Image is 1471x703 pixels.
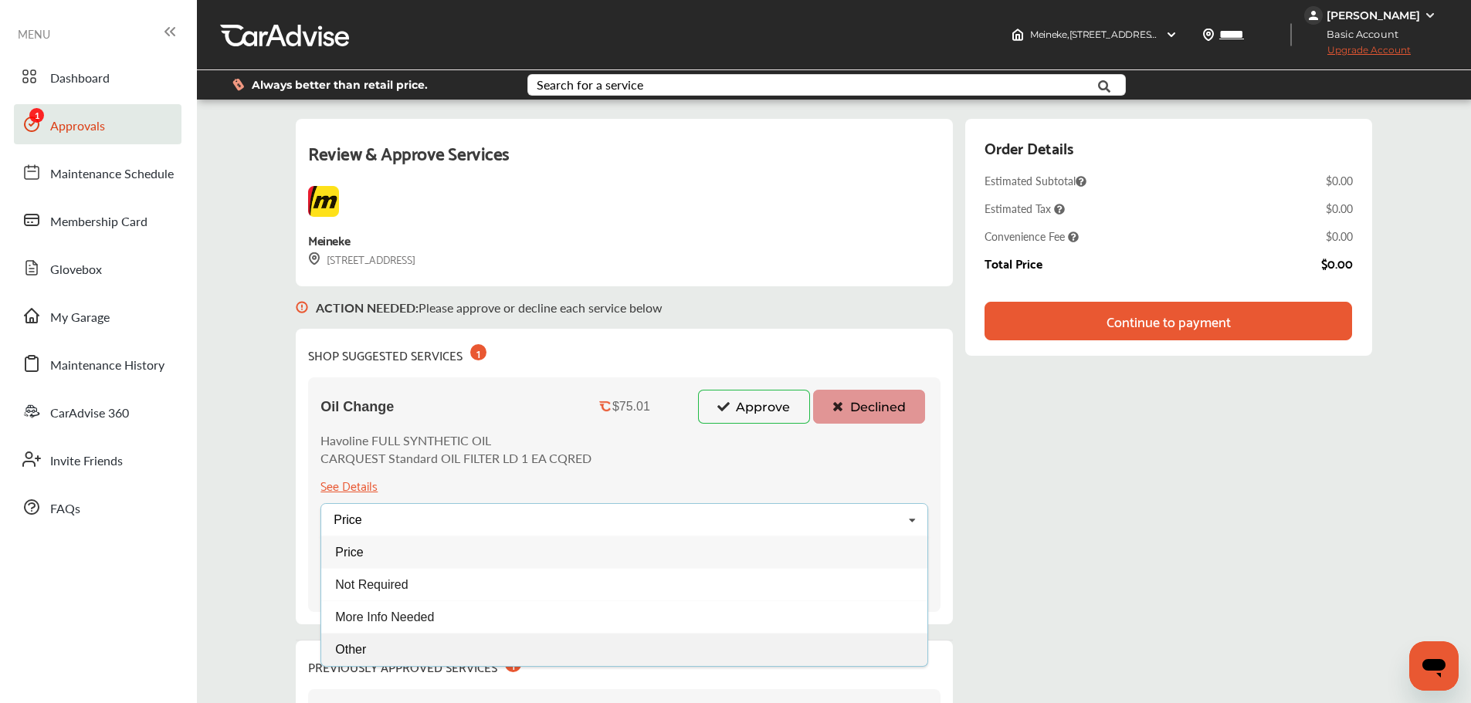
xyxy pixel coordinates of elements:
[14,296,181,336] a: My Garage
[14,391,181,431] a: CarAdvise 360
[14,343,181,384] a: Maintenance History
[50,69,110,89] span: Dashboard
[1306,26,1410,42] span: Basic Account
[50,308,110,328] span: My Garage
[308,252,320,265] img: svg+xml;base64,PHN2ZyB3aWR0aD0iMTYiIGhlaWdodD0iMTciIHZpZXdCb3g9IjAgMCAxNiAxNyIgZmlsbD0ibm9uZSIgeG...
[336,578,408,591] span: Not Required
[1327,8,1420,22] div: [PERSON_NAME]
[336,610,435,624] span: More Info Needed
[50,499,80,519] span: FAQs
[813,390,925,424] button: Declined
[1030,29,1244,40] span: Meineke , [STREET_ADDRESS] Flowood , MS 39232
[1012,29,1024,41] img: header-home-logo.8d720a4f.svg
[320,475,378,495] div: See Details
[1409,641,1459,691] iframe: Button to launch messaging window
[320,449,591,467] p: CARQUEST Standard OIL FILTER LD 1 EA CQRED
[14,439,181,479] a: Invite Friends
[296,286,308,329] img: svg+xml;base64,PHN2ZyB3aWR0aD0iMTYiIGhlaWdodD0iMTciIHZpZXdCb3g9IjAgMCAxNiAxNyIgZmlsbD0ibm9uZSIgeG...
[698,390,810,424] button: Approve
[14,56,181,96] a: Dashboard
[1321,256,1353,270] div: $0.00
[1304,44,1411,63] span: Upgrade Account
[308,250,415,268] div: [STREET_ADDRESS]
[334,514,361,526] div: Price
[1107,313,1231,329] div: Continue to payment
[537,79,643,91] div: Search for a service
[1202,29,1215,41] img: location_vector.a44bc228.svg
[308,137,941,186] div: Review & Approve Services
[985,228,1079,244] span: Convenience Fee
[308,341,486,365] div: SHOP SUGGESTED SERVICES
[336,643,367,656] span: Other
[1326,201,1353,216] div: $0.00
[1290,23,1292,46] img: header-divider.bc55588e.svg
[18,28,50,40] span: MENU
[14,487,181,527] a: FAQs
[232,78,244,91] img: dollor_label_vector.a70140d1.svg
[50,356,164,376] span: Maintenance History
[1326,173,1353,188] div: $0.00
[50,212,147,232] span: Membership Card
[50,164,174,184] span: Maintenance Schedule
[316,299,419,316] b: ACTION NEEDED :
[316,299,663,316] p: Please approve or decline each service below
[50,117,105,137] span: Approvals
[985,173,1086,188] span: Estimated Subtotal
[50,451,123,471] span: Invite Friends
[1304,6,1323,25] img: jVpblrzwTbfkPYzPPzSLxeg0AAAAASUVORK5CYII=
[1326,228,1353,244] div: $0.00
[985,256,1042,270] div: Total Price
[308,229,350,250] div: Meineke
[50,404,129,424] span: CarAdvise 360
[50,260,102,280] span: Glovebox
[308,186,339,217] img: logo-meineke.png
[985,201,1065,216] span: Estimated Tax
[1165,29,1178,41] img: header-down-arrow.9dd2ce7d.svg
[308,653,521,677] div: PREVIOUSLY APPROVED SERVICES
[14,248,181,288] a: Glovebox
[320,431,591,449] p: Havoline FULL SYNTHETIC OIL
[1424,9,1436,22] img: WGsFRI8htEPBVLJbROoPRyZpYNWhNONpIPPETTm6eUC0GeLEiAAAAAElFTkSuQmCC
[14,104,181,144] a: Approvals
[985,134,1073,161] div: Order Details
[612,400,650,414] div: $75.01
[14,200,181,240] a: Membership Card
[14,152,181,192] a: Maintenance Schedule
[252,79,428,90] span: Always better than retail price.
[320,399,394,415] span: Oil Change
[336,546,364,559] span: Price
[470,344,486,360] div: 1
[505,656,521,672] div: 1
